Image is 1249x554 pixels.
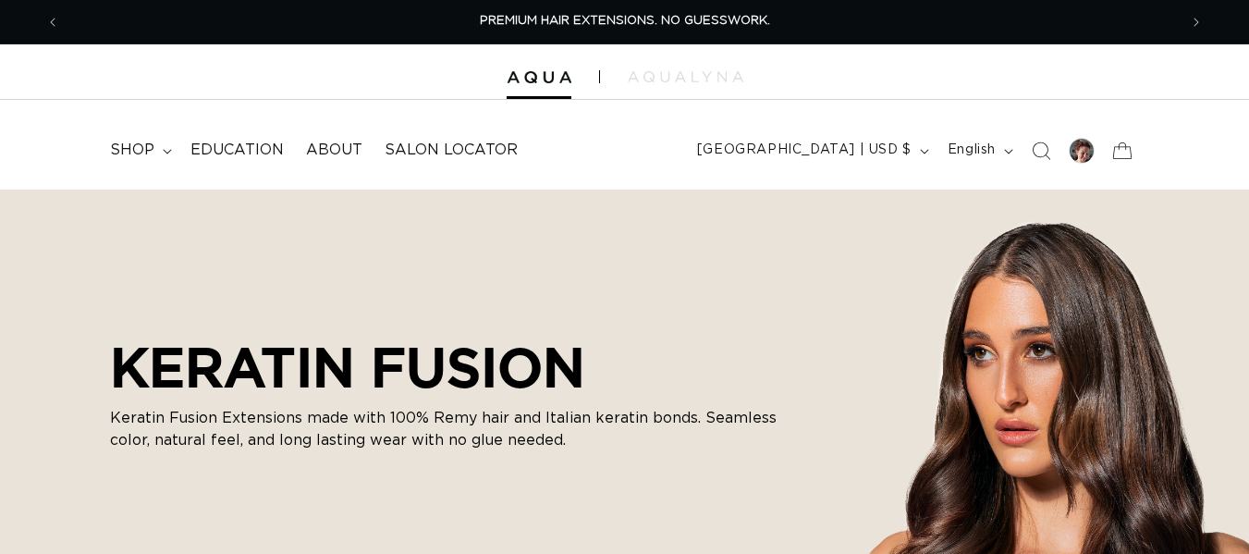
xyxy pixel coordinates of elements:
[686,133,937,168] button: [GEOGRAPHIC_DATA] | USD $
[373,129,529,171] a: Salon Locator
[110,335,813,400] h2: KERATIN FUSION
[628,71,743,82] img: aqualyna.com
[110,407,813,451] p: Keratin Fusion Extensions made with 100% Remy hair and Italian keratin bonds. Seamless color, nat...
[1021,130,1061,171] summary: Search
[480,15,770,27] span: PREMIUM HAIR EXTENSIONS. NO GUESSWORK.
[306,141,362,160] span: About
[507,71,571,84] img: Aqua Hair Extensions
[937,133,1021,168] button: English
[99,129,179,171] summary: shop
[948,141,996,160] span: English
[179,129,295,171] a: Education
[385,141,518,160] span: Salon Locator
[190,141,284,160] span: Education
[1176,5,1217,40] button: Next announcement
[295,129,373,171] a: About
[110,141,154,160] span: shop
[697,141,912,160] span: [GEOGRAPHIC_DATA] | USD $
[32,5,73,40] button: Previous announcement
